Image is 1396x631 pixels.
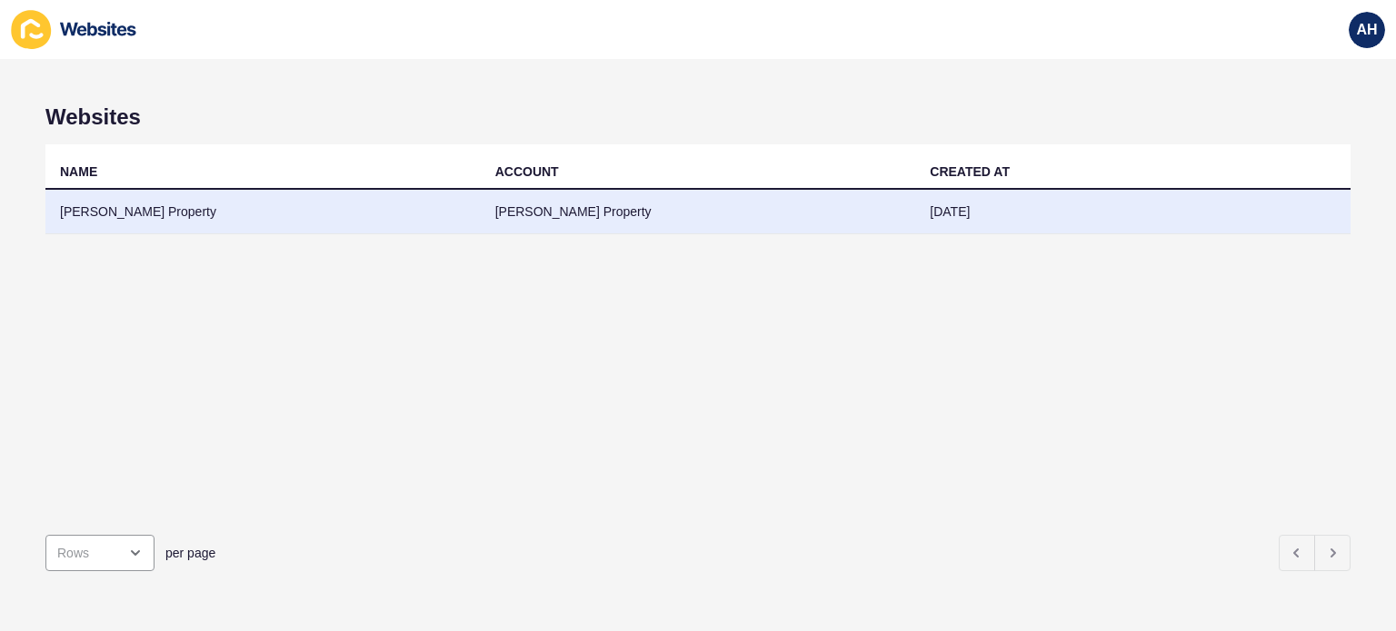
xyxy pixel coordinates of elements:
div: NAME [60,163,97,181]
h1: Websites [45,104,1351,130]
div: ACCOUNT [495,163,559,181]
div: CREATED AT [930,163,1010,181]
td: [DATE] [915,190,1351,234]
span: per page [165,544,215,562]
td: [PERSON_NAME] Property [45,190,481,234]
td: [PERSON_NAME] Property [481,190,916,234]
div: open menu [45,535,155,571]
span: AH [1356,21,1377,39]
